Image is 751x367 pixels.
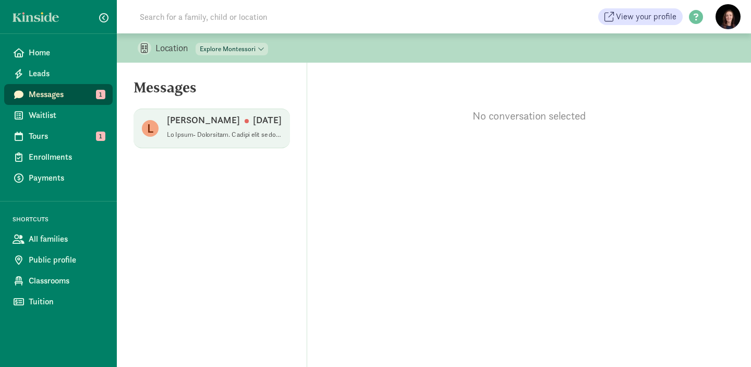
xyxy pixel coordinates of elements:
[29,295,104,308] span: Tuition
[29,46,104,59] span: Home
[4,42,113,63] a: Home
[598,8,683,25] a: View your profile
[616,10,676,23] span: View your profile
[142,120,159,137] figure: L
[4,105,113,126] a: Waitlist
[96,132,105,141] span: 1
[4,84,113,105] a: Messages 1
[4,229,113,250] a: All families
[29,109,104,122] span: Waitlist
[245,114,282,126] p: [DATE]
[167,114,240,126] p: [PERSON_NAME]
[29,233,104,245] span: All families
[4,291,113,312] a: Tuition
[29,254,104,266] span: Public profile
[29,172,104,184] span: Payments
[4,147,113,168] a: Enrollments
[134,6,426,27] input: Search for a family, child or location
[4,126,113,147] a: Tours 1
[29,275,104,287] span: Classrooms
[4,270,113,291] a: Classrooms
[29,88,104,101] span: Messages
[117,79,307,104] h5: Messages
[29,67,104,80] span: Leads
[4,250,113,270] a: Public profile
[29,151,104,163] span: Enrollments
[307,109,751,123] p: No conversation selected
[4,168,113,188] a: Payments
[155,42,196,54] p: Location
[4,63,113,84] a: Leads
[167,131,282,139] p: Lo Ipsum- Dolorsitam. C adipi elit se doei tem inci ut lab e dolo! Magna ali eni admi veniamqu no...
[29,130,104,143] span: Tours
[96,90,105,99] span: 1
